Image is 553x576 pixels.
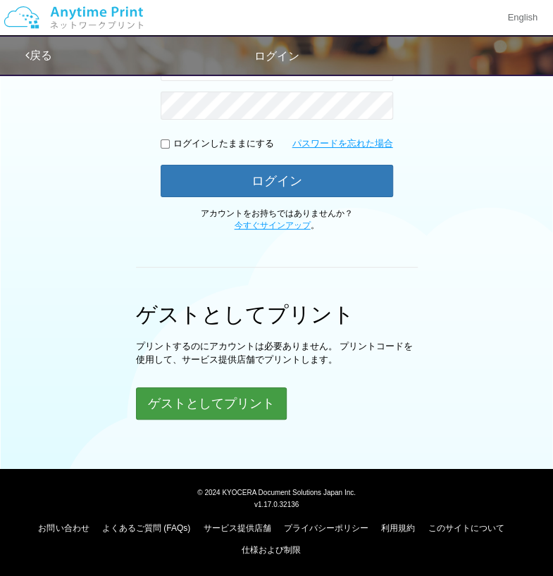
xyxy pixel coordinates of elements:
a: プライバシーポリシー [284,523,368,533]
button: ログイン [161,165,393,197]
a: 今すぐサインアップ [235,220,311,230]
p: ログインしたままにする [173,137,274,151]
span: v1.17.0.32136 [254,500,299,508]
a: よくあるご質問 (FAQs) [102,523,190,533]
a: お問い合わせ [38,523,89,533]
h1: ゲストとしてプリント [136,303,418,326]
p: アカウントをお持ちではありませんか？ [161,208,393,232]
a: 利用規約 [381,523,415,533]
a: 仕様および制限 [242,544,301,554]
span: © 2024 KYOCERA Document Solutions Japan Inc. [197,487,356,496]
a: サービス提供店舗 [204,523,271,533]
span: ログイン [254,50,299,62]
span: 。 [235,220,319,230]
a: パスワードを忘れた場合 [292,137,393,151]
a: このサイトについて [428,523,504,533]
a: 戻る [25,49,52,61]
button: ゲストとしてプリント [136,387,287,420]
p: プリントするのにアカウントは必要ありません。 プリントコードを使用して、サービス提供店舗でプリントします。 [136,340,418,366]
